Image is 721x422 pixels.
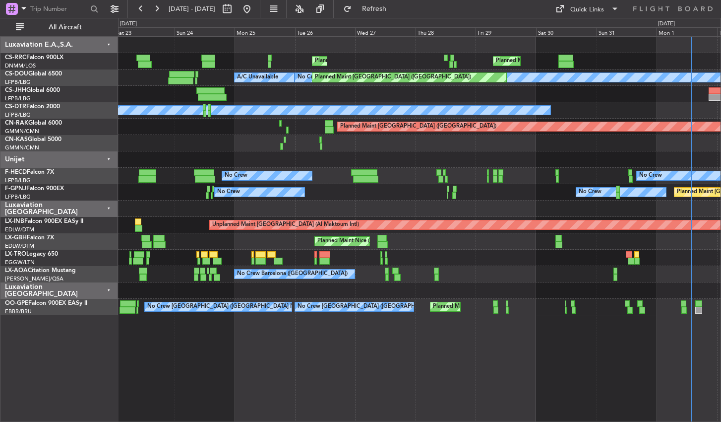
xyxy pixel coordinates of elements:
div: Planned Maint [GEOGRAPHIC_DATA] ([GEOGRAPHIC_DATA]) [315,70,471,85]
div: Mon 25 [235,27,295,36]
a: CS-JHHGlobal 6000 [5,87,60,93]
button: Refresh [339,1,398,17]
a: CN-RAKGlobal 6000 [5,120,62,126]
a: LX-TROLegacy 650 [5,251,58,257]
div: No Crew [GEOGRAPHIC_DATA] ([GEOGRAPHIC_DATA] National) [147,299,313,314]
div: Sun 31 [597,27,657,36]
span: CN-KAS [5,137,28,142]
div: Thu 28 [416,27,476,36]
div: Sat 23 [114,27,175,36]
a: LFPB/LBG [5,78,31,86]
a: EDLW/DTM [5,242,34,250]
div: No Crew [298,70,320,85]
button: Quick Links [550,1,624,17]
a: F-GPNJFalcon 900EX [5,186,64,192]
div: Fri 29 [476,27,536,36]
div: Quick Links [570,5,604,15]
a: F-HECDFalcon 7X [5,169,54,175]
div: No Crew [217,185,240,200]
div: No Crew [225,168,247,183]
div: A/C Unavailable [237,70,278,85]
span: LX-GBH [5,235,27,241]
a: CS-DOUGlobal 6500 [5,71,62,77]
div: No Crew [639,168,662,183]
span: CS-DTR [5,104,26,110]
a: CS-RRCFalcon 900LX [5,55,63,61]
a: GMMN/CMN [5,144,39,151]
div: Planned Maint [GEOGRAPHIC_DATA] ([GEOGRAPHIC_DATA]) [496,54,652,69]
span: CS-RRC [5,55,26,61]
div: Wed 27 [355,27,416,36]
div: Planned Maint [GEOGRAPHIC_DATA] ([GEOGRAPHIC_DATA]) [340,119,496,134]
span: LX-TRO [5,251,26,257]
div: No Crew [GEOGRAPHIC_DATA] ([GEOGRAPHIC_DATA] National) [298,299,464,314]
a: LX-AOACitation Mustang [5,268,76,274]
div: [DATE] [120,20,137,28]
a: LFPB/LBG [5,177,31,184]
a: LX-INBFalcon 900EX EASy II [5,218,83,224]
div: Sun 24 [175,27,235,36]
span: F-GPNJ [5,186,26,192]
div: Planned Maint [GEOGRAPHIC_DATA] ([GEOGRAPHIC_DATA] National) [433,299,612,314]
div: No Crew [579,185,601,200]
span: LX-AOA [5,268,28,274]
a: DNMM/LOS [5,62,36,70]
a: OO-GPEFalcon 900EX EASy II [5,300,87,306]
div: Tue 26 [295,27,356,36]
span: CN-RAK [5,120,28,126]
div: [DATE] [658,20,675,28]
a: EBBR/BRU [5,308,32,315]
span: All Aircraft [26,24,105,31]
div: Planned Maint Nice ([GEOGRAPHIC_DATA]) [317,234,428,249]
span: [DATE] - [DATE] [169,4,215,13]
span: Refresh [354,5,395,12]
button: All Aircraft [11,19,108,35]
input: Trip Number [30,1,87,16]
a: EGGW/LTN [5,259,35,266]
a: LFPB/LBG [5,95,31,102]
div: Planned Maint [GEOGRAPHIC_DATA] ([GEOGRAPHIC_DATA]) [315,54,471,69]
a: EDLW/DTM [5,226,34,233]
span: CS-DOU [5,71,28,77]
span: LX-INB [5,218,24,224]
span: OO-GPE [5,300,28,306]
span: CS-JHH [5,87,26,93]
a: LFPB/LBG [5,111,31,119]
a: [PERSON_NAME]/QSA [5,275,63,282]
a: CS-DTRFalcon 2000 [5,104,60,110]
a: LX-GBHFalcon 7X [5,235,54,241]
div: No Crew Barcelona ([GEOGRAPHIC_DATA]) [237,267,348,281]
a: LFPB/LBG [5,193,31,201]
a: GMMN/CMN [5,128,39,135]
span: F-HECD [5,169,27,175]
div: Mon 1 [657,27,717,36]
div: Sat 30 [536,27,597,36]
a: CN-KASGlobal 5000 [5,137,61,142]
div: Unplanned Maint [GEOGRAPHIC_DATA] (Al Maktoum Intl) [212,217,359,232]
